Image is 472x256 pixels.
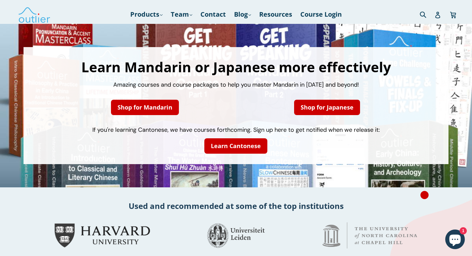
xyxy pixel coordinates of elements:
a: Blog [231,9,254,20]
a: Shop for Mandarin [111,100,179,115]
a: Learn Cantonese [204,138,267,154]
img: Outlier Linguistics [18,5,51,24]
h1: Learn Mandarin or Japanese more effectively [30,60,442,74]
a: Resources [256,9,295,20]
a: Shop for Japanese [294,100,360,115]
a: Team [167,9,196,20]
inbox-online-store-chat: Shopify online store chat [443,230,467,251]
span: If you're learning Cantonese, we have courses forthcoming. Sign up here to get notified when we r... [92,126,380,134]
a: Contact [197,9,229,20]
input: Search [418,8,436,21]
span: Amazing courses and course packages to help you master Mandarin in [DATE] and beyond! [113,81,359,89]
a: Products [127,9,166,20]
a: Course Login [297,9,345,20]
